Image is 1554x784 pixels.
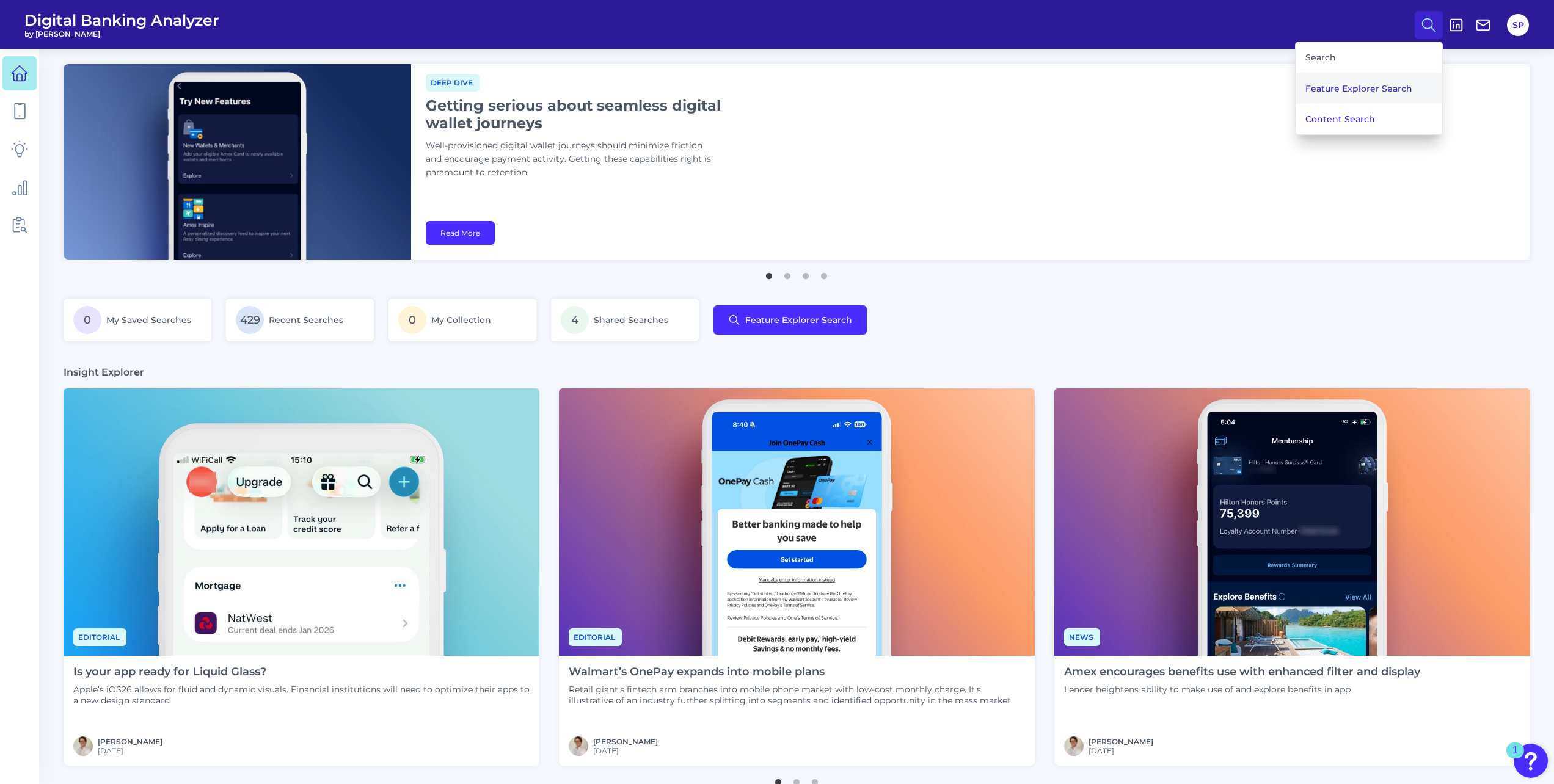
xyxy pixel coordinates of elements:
[269,314,343,325] span: Recent Searches
[73,684,530,706] p: Apple’s iOS26 allows for fluid and dynamic visuals. Financial institutions will need to optimize ...
[594,314,668,325] span: Shared Searches
[64,388,539,656] img: Editorial - Phone Zoom In.png
[569,684,1025,706] p: Retail giant’s fintech arm branches into mobile phone market with low-cost monthly charge. It’s i...
[98,746,162,755] span: [DATE]
[106,314,191,325] span: My Saved Searches
[781,267,793,279] button: 2
[431,314,491,325] span: My Collection
[1514,744,1548,778] button: Open Resource Center, 1 new notification
[226,299,374,341] a: 429Recent Searches
[1296,73,1442,104] button: Feature Explorer Search
[763,267,775,279] button: 1
[73,666,530,679] h4: Is your app ready for Liquid Glass?
[426,139,731,180] p: Well-provisioned digital wallet journeys should minimize friction and encourage payment activity....
[1296,104,1442,134] button: Content Search
[64,64,411,260] img: bannerImg
[73,628,126,646] span: Editorial
[388,299,536,341] a: 0My Collection
[1089,737,1153,746] a: [PERSON_NAME]
[426,74,480,92] span: Deep dive
[73,631,126,642] a: Editorial
[73,736,93,756] img: MIchael McCaw
[569,628,622,646] span: Editorial
[800,267,812,279] button: 3
[1512,750,1518,766] div: 1
[551,299,699,341] a: 4Shared Searches
[426,76,480,88] a: Deep dive
[1300,42,1437,73] div: Search
[569,631,622,642] a: Editorial
[426,96,731,132] h1: Getting serious about seamless digital wallet journeys
[1064,666,1420,679] h4: Amex encourages benefits use with enhanced filter and display
[1054,388,1530,656] img: News - Phone (4).png
[1089,746,1153,755] span: [DATE]
[569,666,1025,679] h4: Walmart’s OnePay expands into mobile plans
[24,11,219,29] span: Digital Banking Analyzer
[818,267,830,279] button: 4
[64,366,144,379] h3: Insight Explorer
[569,736,588,756] img: MIchael McCaw
[593,737,658,746] a: [PERSON_NAME]
[1064,684,1420,695] p: Lender heightens ability to make use of and explore benefits in app
[745,315,852,325] span: Feature Explorer Search
[559,388,1035,656] img: News - Phone (3).png
[593,746,658,755] span: [DATE]
[236,306,264,334] span: 429
[1064,736,1084,756] img: MIchael McCaw
[73,306,101,334] span: 0
[64,299,211,341] a: 0My Saved Searches
[1507,14,1529,36] button: SP
[561,306,589,334] span: 4
[426,221,495,245] a: Read More
[1064,628,1100,646] span: News
[1064,631,1100,642] a: News
[398,306,426,334] span: 0
[24,29,219,38] span: by [PERSON_NAME]
[98,737,162,746] a: [PERSON_NAME]
[713,305,867,335] button: Feature Explorer Search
